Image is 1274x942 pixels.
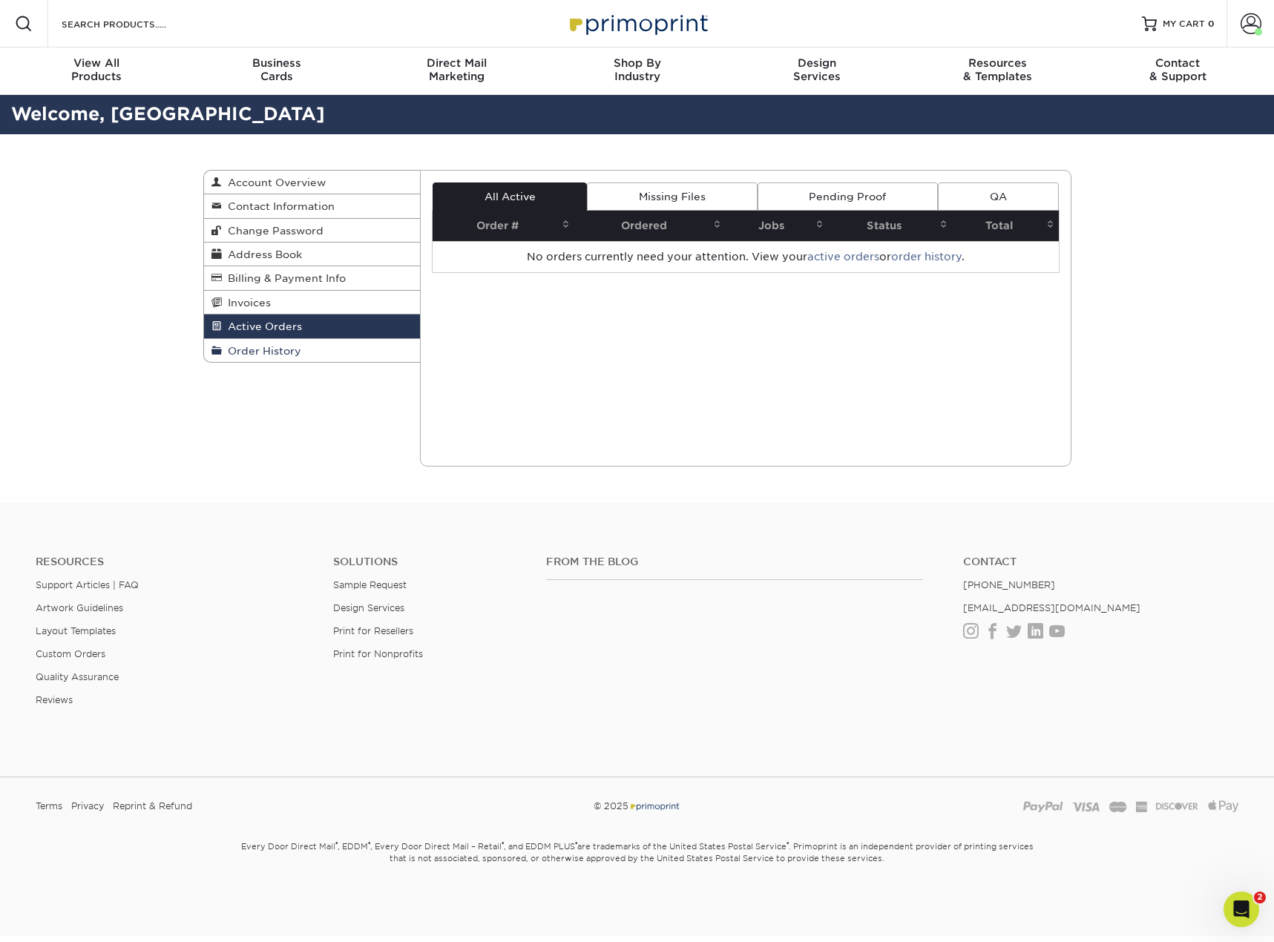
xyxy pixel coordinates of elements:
img: Primoprint [628,800,680,811]
a: Design Services [333,602,404,613]
span: 0 [1208,19,1215,29]
th: Total [952,211,1058,241]
a: Contact& Support [1088,47,1268,95]
span: 2 [1254,892,1266,903]
span: Design [727,56,907,70]
a: Direct MailMarketing [367,47,547,95]
a: Print for Resellers [333,625,413,636]
sup: ® [787,840,789,848]
a: Pending Proof [758,182,938,211]
a: QA [938,182,1058,211]
a: Custom Orders [36,648,105,659]
a: Print for Nonprofits [333,648,423,659]
a: DesignServices [727,47,907,95]
a: Quality Assurance [36,671,119,682]
a: Account Overview [204,171,421,194]
span: Resources [907,56,1088,70]
a: Invoices [204,291,421,314]
div: Marketing [367,56,547,83]
a: Shop ByIndustry [547,47,727,95]
span: Contact [1088,56,1268,70]
div: & Support [1088,56,1268,83]
img: Primoprint [563,7,712,39]
a: Order History [204,339,421,362]
th: Ordered [574,211,726,241]
span: View All [7,56,187,70]
div: Services [727,56,907,83]
div: © 2025 [433,795,841,817]
iframe: Intercom live chat [1224,892,1259,927]
span: Account Overview [222,177,326,188]
a: active orders [807,251,879,263]
a: Missing Files [587,182,757,211]
span: Billing & Payment Info [222,272,346,284]
span: Address Book [222,248,302,260]
a: Terms [36,795,62,817]
a: Active Orders [204,314,421,338]
h4: From the Blog [546,556,923,568]
small: Every Door Direct Mail , EDDM , Every Door Direct Mail – Retail , and EDDM PLUS are trademarks of... [203,835,1071,900]
a: [PHONE_NUMBER] [963,579,1055,590]
a: Artwork Guidelines [36,602,123,613]
span: Business [186,56,367,70]
h4: Resources [36,556,311,568]
span: Invoices [222,297,271,309]
a: BusinessCards [186,47,367,95]
span: Order History [222,345,301,357]
div: Industry [547,56,727,83]
a: Layout Templates [36,625,116,636]
span: Change Password [222,225,324,237]
a: Resources& Templates [907,47,1088,95]
sup: ® [575,840,577,848]
span: MY CART [1163,18,1205,30]
sup: ® [335,840,338,848]
a: Reprint & Refund [113,795,192,817]
input: SEARCH PRODUCTS..... [60,15,205,33]
div: Cards [186,56,367,83]
sup: ® [502,840,504,848]
a: Support Articles | FAQ [36,579,139,590]
iframe: Google Customer Reviews [4,897,126,937]
th: Jobs [726,211,828,241]
span: Direct Mail [367,56,547,70]
div: & Templates [907,56,1088,83]
a: Change Password [204,219,421,243]
h4: Solutions [333,556,524,568]
div: Products [7,56,187,83]
a: Sample Request [333,579,407,590]
td: No orders currently need your attention. View your or . [433,241,1059,272]
a: Contact [963,556,1238,568]
a: All Active [433,182,587,211]
span: Shop By [547,56,727,70]
a: Reviews [36,694,73,705]
a: Address Book [204,243,421,266]
a: [EMAIL_ADDRESS][DOMAIN_NAME] [963,602,1140,613]
a: Billing & Payment Info [204,266,421,290]
sup: ® [368,840,370,848]
span: Contact Information [222,200,335,212]
a: order history [891,251,962,263]
a: Contact Information [204,194,421,218]
span: Active Orders [222,320,302,332]
th: Status [828,211,952,241]
th: Order # [433,211,574,241]
a: View AllProducts [7,47,187,95]
a: Privacy [71,795,104,817]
